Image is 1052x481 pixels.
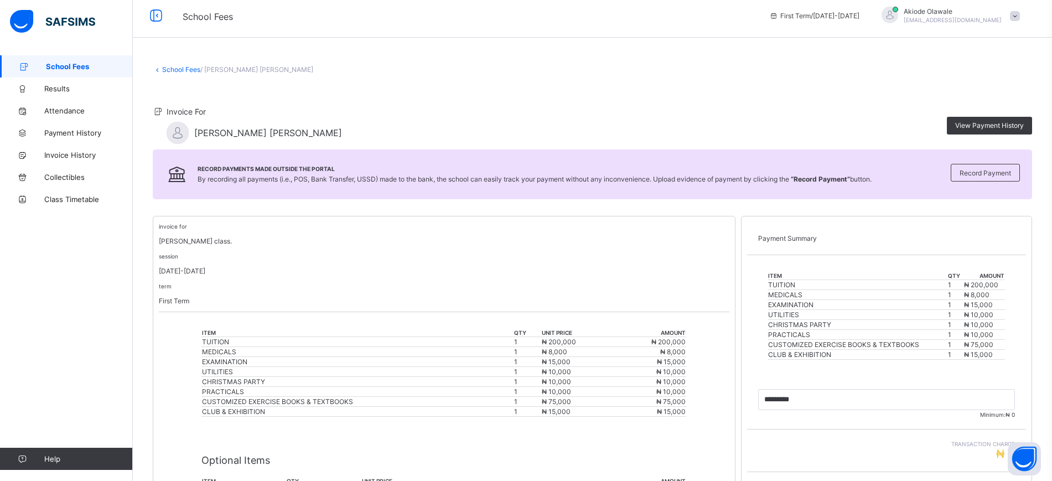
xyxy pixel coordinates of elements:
span: [EMAIL_ADDRESS][DOMAIN_NAME] [904,17,1002,23]
td: 1 [947,280,963,290]
span: Payment History [44,128,133,137]
p: Payment Summary [758,234,1015,242]
a: School Fees [162,65,200,74]
div: CHRISTMAS PARTY [202,377,513,386]
span: ₦ 75,000 [656,397,686,406]
td: 1 [514,357,541,367]
td: 1 [947,330,963,340]
p: First Term [159,297,729,305]
span: ₦ 10,000 [542,368,571,376]
span: Transaction charge [758,441,1015,447]
div: UTILITIES [202,368,513,376]
td: 1 [514,377,541,387]
th: unit price [541,329,614,337]
span: session/term information [769,12,859,20]
p: [DATE]-[DATE] [159,267,729,275]
td: UTILITIES [768,310,947,320]
td: PRACTICALS [768,330,947,340]
span: Invoice For [167,107,206,116]
span: ₦ 10,000 [964,320,993,329]
span: ₦ 15,000 [542,358,571,366]
span: Attendance [44,106,133,115]
span: View Payment History [955,121,1024,130]
span: ₦ 10,000 [656,387,686,396]
span: ₦ 200,000 [651,338,686,346]
span: ₦ 15,000 [657,358,686,366]
span: Results [44,84,133,93]
span: ₦ 10,000 [542,377,571,386]
span: Record Payments Made Outside the Portal [198,165,872,172]
td: EXAMINATION [768,300,947,310]
div: AkiodeOlawale [870,7,1025,25]
small: invoice for [159,223,187,230]
td: 1 [947,290,963,300]
span: Invoice History [44,151,133,159]
td: CLUB & EXHIBITION [768,350,947,360]
span: ₦ 8,000 [542,348,567,356]
th: amount [614,329,686,337]
span: ₦ 8,000 [660,348,686,356]
span: School Fees [46,62,133,71]
div: MEDICALS [202,348,513,356]
span: Minimum: [758,411,1015,418]
img: safsims [10,10,95,33]
span: ₦ 75,000 [964,340,993,349]
span: Record Payment [960,169,1011,177]
span: / [PERSON_NAME] [PERSON_NAME] [200,65,313,74]
span: ₦ 10,000 [964,311,993,319]
span: Help [44,454,132,463]
b: “Record Payment” [791,175,850,183]
div: TUITION [202,338,513,346]
div: CUSTOMIZED EXERCISE BOOKS & TEXTBOOKS [202,397,513,406]
span: ₦ 0 [1006,411,1015,418]
td: 1 [947,350,963,360]
td: 1 [947,340,963,350]
small: session [159,253,178,260]
span: ₦ 200,000 [964,281,998,289]
span: ₦ 75,000 [542,397,571,406]
td: 1 [947,310,963,320]
span: By recording all payments (i.e., POS, Bank Transfer, USSD) made to the bank, the school can easil... [198,175,872,183]
span: ₦ 10,000 [542,387,571,396]
p: [PERSON_NAME] class. [159,237,729,245]
td: 1 [514,337,541,347]
span: [PERSON_NAME] [PERSON_NAME] [194,127,342,138]
span: ₦ 15,000 [657,407,686,416]
div: EXAMINATION [202,358,513,366]
td: 1 [514,347,541,357]
td: 1 [947,300,963,310]
span: ₦ 0 [996,447,1015,461]
span: ₦ 10,000 [656,368,686,376]
th: qty [514,329,541,337]
small: term [159,283,172,289]
span: ₦ 8,000 [964,291,989,299]
p: Optional Items [201,454,686,466]
td: MEDICALS [768,290,947,300]
span: ₦ 15,000 [964,350,993,359]
th: item [768,272,947,280]
td: 1 [514,367,541,377]
div: PRACTICALS [202,387,513,396]
div: CLUB & EXHIBITION [202,407,513,416]
th: amount [963,272,1006,280]
th: qty [947,272,963,280]
span: Class Timetable [44,195,133,204]
td: 1 [514,397,541,407]
span: School Fees [183,11,233,22]
td: CUSTOMIZED EXERCISE BOOKS & TEXTBOOKS [768,340,947,350]
span: ₦ 10,000 [656,377,686,386]
th: item [201,329,514,337]
td: 1 [514,387,541,397]
span: Collectibles [44,173,133,182]
td: CHRISTMAS PARTY [768,320,947,330]
td: TUITION [768,280,947,290]
span: ₦ 200,000 [542,338,576,346]
button: Open asap [1008,442,1041,475]
td: 1 [947,320,963,330]
span: ₦ 15,000 [964,301,993,309]
span: Akiode Olawale [904,7,1002,15]
span: ₦ 10,000 [964,330,993,339]
span: ₦ 15,000 [542,407,571,416]
td: 1 [514,407,541,417]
